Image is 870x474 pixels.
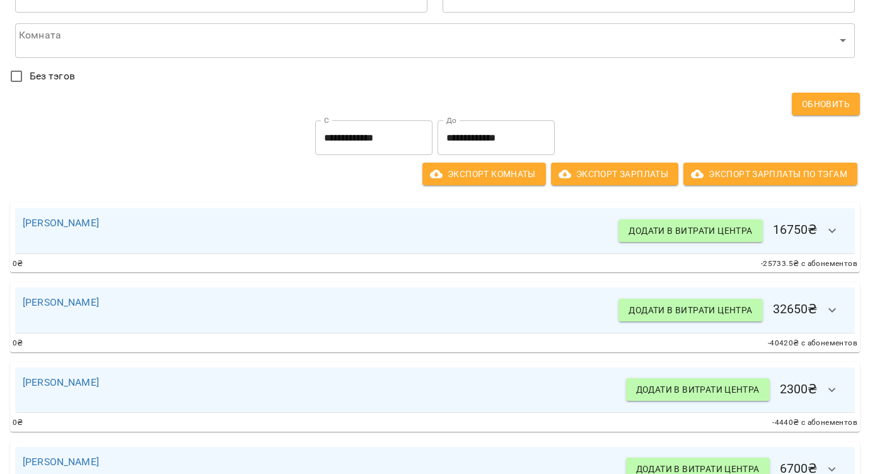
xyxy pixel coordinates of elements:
button: Экспорт Зарплаты по тэгам [683,163,857,185]
span: 0 ₴ [13,258,23,270]
button: Додати в витрати центра [626,378,770,401]
a: [PERSON_NAME] [23,296,99,308]
div: ​ [15,23,855,58]
a: [PERSON_NAME] [23,217,99,229]
span: Без тэгов [30,69,75,84]
button: Экспорт Зарплаты [551,163,678,185]
span: -4440 ₴ с абонементов [772,417,857,429]
span: -40420 ₴ с абонементов [768,337,857,350]
h6: 16750 ₴ [618,216,847,246]
button: Обновить [792,93,860,115]
button: Додати в витрати центра [618,219,762,242]
span: Додати в витрати центра [636,382,760,397]
span: Додати в витрати центра [629,303,752,318]
span: -25733.5 ₴ с абонементов [761,258,857,270]
h6: 32650 ₴ [618,295,847,325]
button: Экспорт комнаты [422,163,546,185]
button: Додати в витрати центра [618,299,762,321]
span: Додати в витрати центра [629,223,752,238]
span: 0 ₴ [13,417,23,429]
a: [PERSON_NAME] [23,376,99,388]
span: 0 ₴ [13,337,23,350]
h6: 2300 ₴ [626,375,847,405]
span: Экспорт комнаты [432,166,536,182]
span: Экспорт Зарплаты [561,166,668,182]
span: Экспорт Зарплаты по тэгам [693,166,847,182]
a: [PERSON_NAME] [23,456,99,468]
span: Обновить [802,96,850,112]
